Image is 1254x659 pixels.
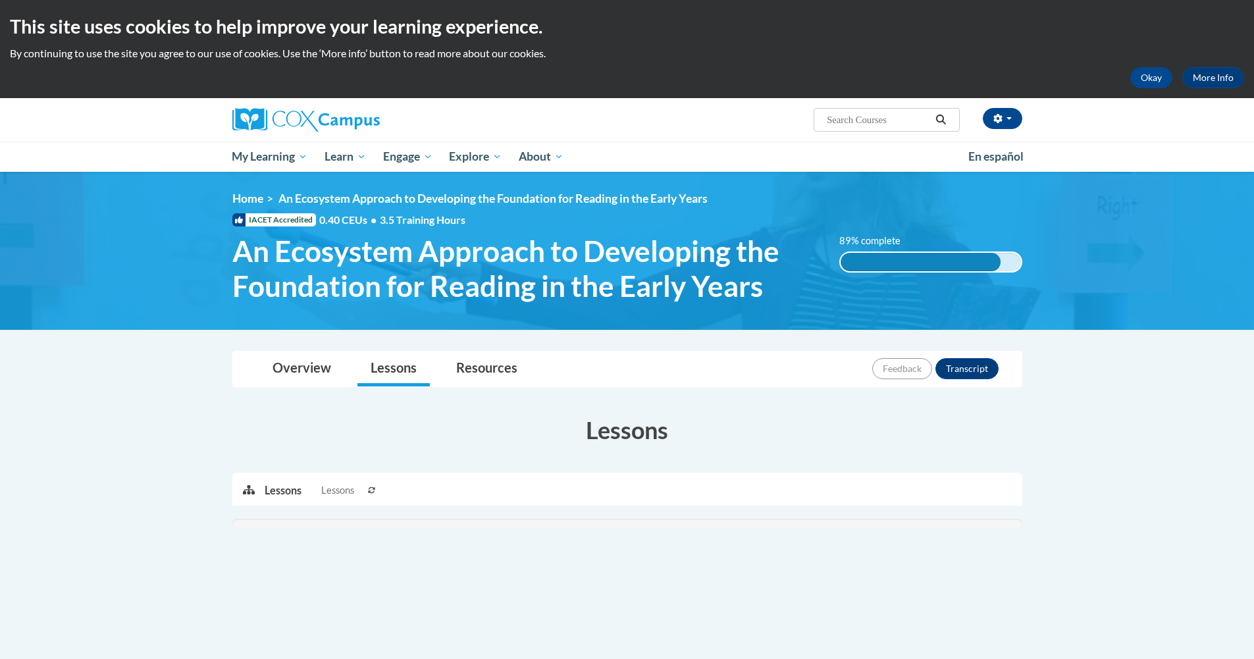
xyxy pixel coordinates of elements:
button: Search [931,112,951,128]
span: • [371,213,377,226]
a: Explore [440,142,510,172]
p: By continuing to use the site you agree to our use of cookies. Use the ‘More info’ button to read... [10,46,1244,61]
span: IACET Accredited [232,213,316,226]
a: Home [232,192,263,205]
span: An Ecosystem Approach to Developing the Foundation for Reading in the Early Years [278,192,708,205]
a: Engage [375,142,441,172]
span: Engage [383,149,432,165]
a: Overview [259,352,344,386]
label: 89% complete [839,234,915,248]
input: Search Courses [825,112,931,128]
a: Resources [443,352,531,386]
a: More Info [1182,67,1244,88]
span: About [519,149,563,165]
button: Account Settings [983,108,1022,129]
p: Lessons [265,483,301,498]
a: About [510,142,572,172]
a: En español [960,143,1032,171]
span: Learn [325,149,366,165]
a: Learn [316,142,375,172]
div: Main menu [213,142,1042,172]
img: Cox Campus [232,108,380,132]
a: My Learning [224,142,317,172]
span: Explore [449,149,502,165]
div: 89% complete [841,253,1001,271]
h2: This site uses cookies to help improve your learning experience. [10,13,1244,40]
a: Cox Campus [232,108,483,132]
span: An Ecosystem Approach to Developing the Foundation for Reading in the Early Years [232,234,820,303]
span: 3.5 Training Hours [380,213,465,226]
button: Transcript [935,358,999,379]
span: En español [968,149,1024,163]
span: Lessons [321,483,354,498]
span: My Learning [232,149,307,165]
button: Okay [1130,67,1172,88]
button: Feedback [872,358,932,379]
a: Lessons [357,352,430,386]
span: 0.40 CEUs [319,213,380,227]
h3: Lessons [232,413,1022,446]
